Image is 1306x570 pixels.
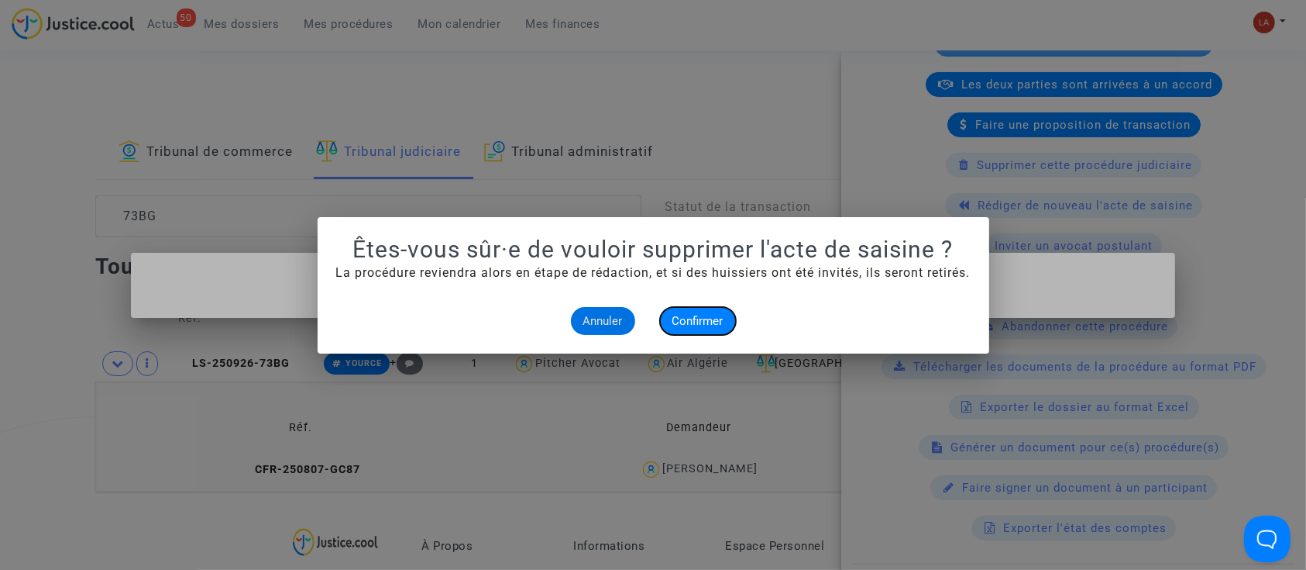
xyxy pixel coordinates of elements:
[336,236,971,264] h1: Êtes-vous sûr·e de vouloir supprimer l'acte de saisine ?
[583,314,623,328] span: Annuler
[660,307,736,335] button: Confirmer
[1244,516,1291,562] iframe: Help Scout Beacon - Open
[672,314,723,328] span: Confirmer
[336,265,971,280] span: La procédure reviendra alors en étape de rédaction, et si des huissiers ont été invités, ils sero...
[571,307,635,335] button: Annuler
